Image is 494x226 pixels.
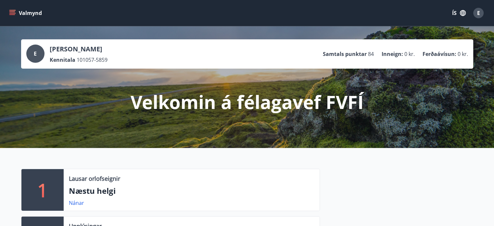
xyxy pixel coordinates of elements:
[423,50,456,58] p: Ferðaávísun :
[449,7,469,19] button: ÍS
[8,7,44,19] button: menu
[69,185,314,196] p: Næstu helgi
[50,56,75,63] p: Kennitala
[477,9,480,17] span: E
[458,50,468,58] span: 0 kr.
[50,45,108,54] p: [PERSON_NAME]
[368,50,374,58] span: 84
[69,174,120,183] p: Lausar orlofseignir
[37,178,48,202] p: 1
[382,50,403,58] p: Inneign :
[471,5,486,21] button: E
[131,89,364,114] p: Velkomin á félagavef FVFÍ
[323,50,367,58] p: Samtals punktar
[69,199,84,206] a: Nánar
[77,56,108,63] span: 101057-5859
[34,50,37,57] span: E
[404,50,415,58] span: 0 kr.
